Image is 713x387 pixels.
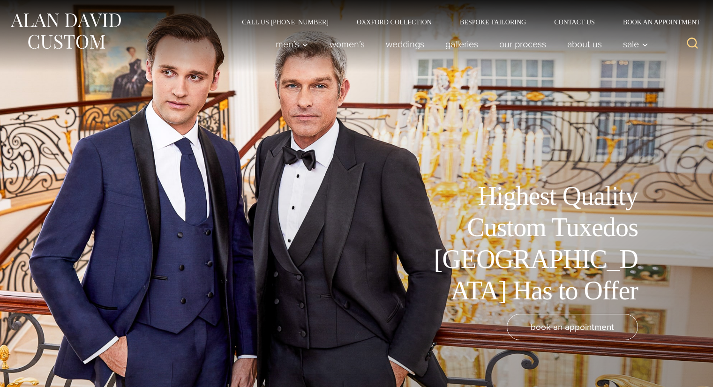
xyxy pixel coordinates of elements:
nav: Secondary Navigation [228,19,704,25]
button: View Search Form [681,33,704,55]
nav: Primary Navigation [265,35,653,53]
img: Alan David Custom [9,10,122,52]
a: book an appointment [507,314,638,340]
a: weddings [375,35,435,53]
a: Our Process [489,35,557,53]
a: Women’s [319,35,375,53]
a: Call Us [PHONE_NUMBER] [228,19,343,25]
a: Galleries [435,35,489,53]
a: Contact Us [540,19,609,25]
a: Bespoke Tailoring [446,19,540,25]
span: book an appointment [531,320,614,334]
span: Sale [623,39,648,49]
a: About Us [557,35,613,53]
a: Book an Appointment [609,19,704,25]
a: Oxxford Collection [343,19,446,25]
span: Men’s [276,39,308,49]
h1: Highest Quality Custom Tuxedos [GEOGRAPHIC_DATA] Has to Offer [427,180,638,306]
